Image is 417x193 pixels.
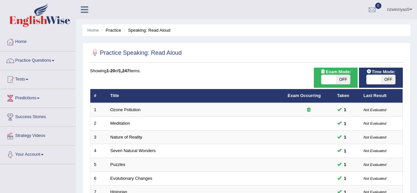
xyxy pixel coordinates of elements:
th: Taken [334,89,360,103]
span: Exam Mode: [318,68,354,75]
div: Exam occurring question [288,107,330,113]
li: Practice [100,27,121,33]
a: Ozone Pollution [110,107,141,112]
a: Tests [0,70,75,87]
h2: Practice Speaking: Read Aloud [90,48,182,58]
small: Not Evaluated [364,149,386,153]
small: Not Evaluated [364,177,386,180]
span: You can still take this question [342,147,349,154]
a: Your Account [0,145,75,162]
div: Show exams occurring in exams [314,68,358,88]
span: You can still take this question [342,120,349,127]
span: OFF [336,75,350,84]
td: 1 [90,103,107,117]
a: Practice Questions [0,51,75,68]
span: You can still take this question [342,175,349,182]
span: Time Mode: [364,68,398,75]
a: Exam Occurring [288,93,321,98]
th: # [90,89,107,103]
a: Home [87,28,99,33]
a: Puzzles [110,162,126,167]
span: OFF [381,75,396,84]
a: Success Stories [0,108,75,124]
td: 4 [90,144,107,158]
th: Last Result [360,89,403,103]
td: 2 [90,117,107,131]
b: 1,247 [119,68,130,73]
span: You can still take this question [342,161,349,168]
small: Not Evaluated [364,135,386,139]
div: Showing of items. [90,68,403,74]
small: Not Evaluated [364,163,386,167]
th: Title [107,89,284,103]
a: Predictions [0,89,75,106]
td: 5 [90,158,107,172]
a: Nature of Reality [110,135,142,140]
a: Meditation [110,121,130,126]
td: 3 [90,130,107,144]
a: Home [0,33,75,49]
span: 0 [375,3,382,9]
small: Not Evaluated [364,108,386,112]
a: Strategy Videos [0,127,75,143]
span: You can still take this question [342,134,349,141]
small: Not Evaluated [364,121,386,125]
span: You can still take this question [342,106,349,113]
b: 1-20 [106,68,115,73]
a: Evolutionary Changes [110,176,152,181]
li: Speaking: Read Aloud [122,27,170,33]
td: 6 [90,172,107,185]
a: Seven Natural Wonders [110,148,156,153]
